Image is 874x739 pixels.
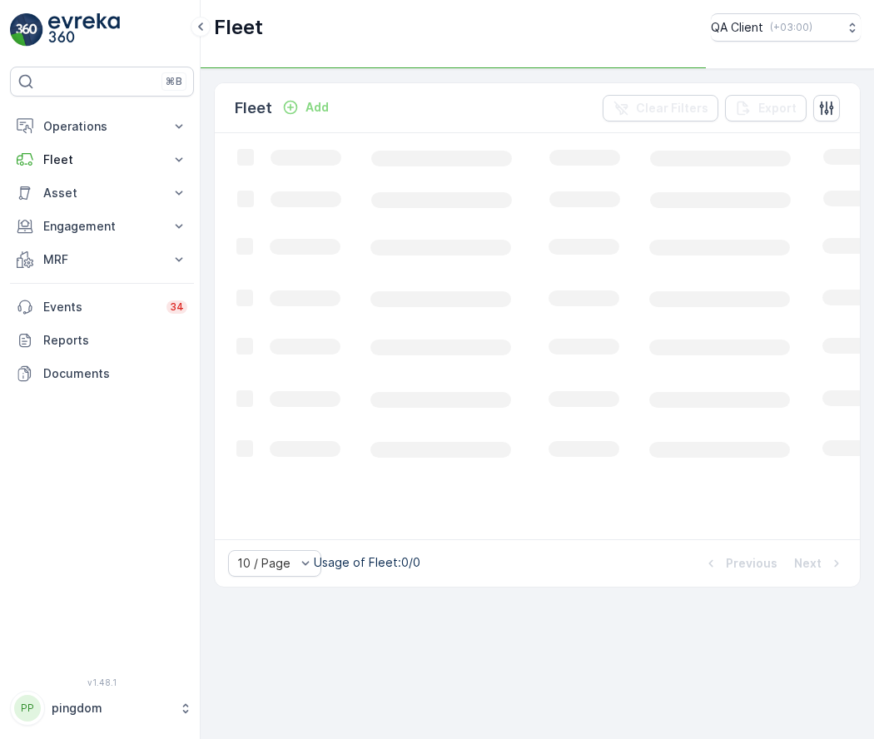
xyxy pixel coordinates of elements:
[10,677,194,687] span: v 1.48.1
[43,299,156,315] p: Events
[792,553,847,573] button: Next
[794,555,822,572] p: Next
[10,110,194,143] button: Operations
[52,700,171,717] p: pingdom
[10,143,194,176] button: Fleet
[711,13,861,42] button: QA Client(+03:00)
[711,19,763,36] p: QA Client
[10,324,194,357] a: Reports
[10,210,194,243] button: Engagement
[10,691,194,726] button: PPpingdom
[43,185,161,201] p: Asset
[770,21,812,34] p: ( +03:00 )
[10,290,194,324] a: Events34
[166,75,182,88] p: ⌘B
[235,97,272,120] p: Fleet
[305,99,329,116] p: Add
[10,13,43,47] img: logo
[43,365,187,382] p: Documents
[276,97,335,117] button: Add
[701,553,779,573] button: Previous
[14,695,41,722] div: PP
[726,555,777,572] p: Previous
[10,243,194,276] button: MRF
[43,332,187,349] p: Reports
[758,100,797,117] p: Export
[43,118,161,135] p: Operations
[43,251,161,268] p: MRF
[10,357,194,390] a: Documents
[43,151,161,168] p: Fleet
[603,95,718,122] button: Clear Filters
[170,300,184,314] p: 34
[43,218,161,235] p: Engagement
[725,95,807,122] button: Export
[636,100,708,117] p: Clear Filters
[48,13,120,47] img: logo_light-DOdMpM7g.png
[10,176,194,210] button: Asset
[214,14,263,41] p: Fleet
[314,554,420,571] p: Usage of Fleet : 0/0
